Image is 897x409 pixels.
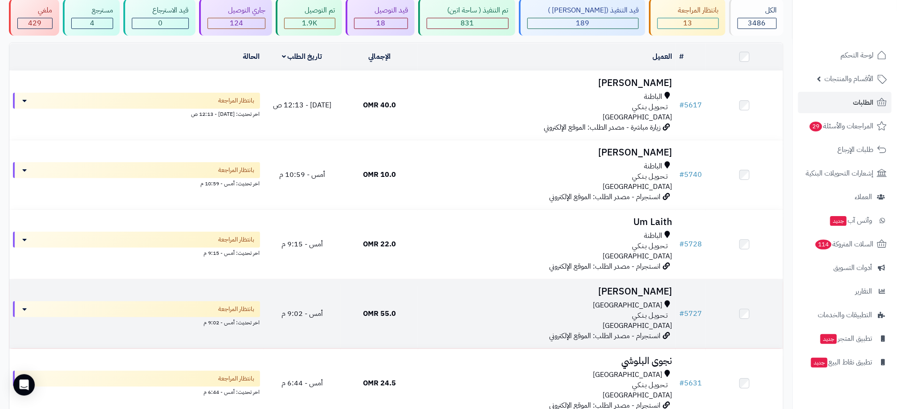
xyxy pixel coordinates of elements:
a: العملاء [798,186,892,208]
span: التقارير [855,285,872,298]
span: بانتظار المراجعة [219,166,255,175]
span: 22.0 OMR [363,239,396,249]
span: # [679,100,684,110]
span: تـحـويـل بـنـكـي [632,172,668,182]
a: تطبيق نقاط البيعجديد [798,352,892,373]
span: بانتظار المراجعة [219,96,255,105]
div: 124 [208,18,265,29]
a: السلات المتروكة114 [798,233,892,255]
span: 40.0 OMR [363,100,396,110]
div: 4 [72,18,113,29]
a: العميل [652,51,672,62]
span: الباطنة [644,231,662,241]
div: تم التنفيذ ( ساحة اتين) [427,5,509,16]
a: الحالة [243,51,260,62]
span: الباطنة [644,161,662,172]
span: 189 [576,18,590,29]
span: زيارة مباشرة - مصدر الطلب: الموقع الإلكتروني [544,122,661,133]
span: 831 [461,18,474,29]
span: بانتظار المراجعة [219,305,255,314]
span: تـحـويـل بـنـكـي [632,380,668,390]
div: جاري التوصيل [208,5,266,16]
div: قيد الاسترجاع [132,5,189,16]
div: اخر تحديث: [DATE] - 12:13 ص [13,109,260,118]
span: تـحـويـل بـنـكـي [632,241,668,251]
a: التطبيقات والخدمات [798,304,892,326]
span: الطلبات [853,96,873,109]
div: 429 [18,18,52,29]
h3: Um Laith [422,217,672,227]
span: 24.5 OMR [363,378,396,389]
div: تم التوصيل [284,5,335,16]
a: تاريخ الطلب [282,51,322,62]
span: [GEOGRAPHIC_DATA] [603,390,672,401]
span: [GEOGRAPHIC_DATA] [593,370,662,380]
div: بانتظار المراجعة [657,5,719,16]
span: [GEOGRAPHIC_DATA] [603,320,672,331]
span: انستجرام - مصدر الطلب: الموقع الإلكتروني [549,261,661,272]
span: تـحـويـل بـنـكـي [632,102,668,112]
span: 55.0 OMR [363,308,396,319]
span: جديد [811,358,828,368]
span: [GEOGRAPHIC_DATA] [603,181,672,192]
a: وآتس آبجديد [798,210,892,231]
h3: [PERSON_NAME] [422,286,672,297]
h3: [PERSON_NAME] [422,147,672,158]
a: إشعارات التحويلات البنكية [798,163,892,184]
span: طلبات الإرجاع [837,143,873,156]
span: 29 [810,122,822,131]
span: لوحة التحكم [840,49,873,61]
span: 0 [158,18,163,29]
span: جديد [820,334,837,344]
div: مسترجع [71,5,114,16]
div: 1878 [285,18,335,29]
a: طلبات الإرجاع [798,139,892,160]
a: أدوات التسويق [798,257,892,278]
span: 13 [684,18,693,29]
span: أمس - 10:59 م [279,169,325,180]
h3: نجوى البلوشي [422,356,672,366]
span: # [679,239,684,249]
span: 10.0 OMR [363,169,396,180]
a: #5740 [679,169,702,180]
a: # [679,51,684,62]
span: # [679,169,684,180]
span: # [679,378,684,389]
span: المراجعات والأسئلة [809,120,873,132]
span: 18 [376,18,385,29]
h3: [PERSON_NAME] [422,78,672,88]
a: #5617 [679,100,702,110]
span: تـحـويـل بـنـكـي [632,311,668,321]
span: بانتظار المراجعة [219,235,255,244]
span: 1.9K [302,18,317,29]
span: [GEOGRAPHIC_DATA] [593,300,662,311]
div: قيد التوصيل [354,5,408,16]
span: التطبيقات والخدمات [818,309,872,321]
span: [GEOGRAPHIC_DATA] [603,112,672,123]
span: جديد [830,216,847,226]
a: تطبيق المتجرجديد [798,328,892,349]
span: إشعارات التحويلات البنكية [806,167,873,180]
span: 124 [230,18,243,29]
img: logo-2.png [836,24,889,43]
span: [DATE] - 12:13 ص [273,100,331,110]
span: العملاء [855,191,872,203]
div: اخر تحديث: أمس - 9:02 م [13,317,260,327]
a: المراجعات والأسئلة29 [798,115,892,137]
span: تطبيق المتجر [820,332,872,345]
a: #5728 [679,239,702,249]
a: الطلبات [798,92,892,113]
div: 0 [132,18,188,29]
span: أمس - 9:02 م [281,308,323,319]
div: اخر تحديث: أمس - 6:44 م [13,387,260,396]
span: تطبيق نقاط البيع [810,356,872,368]
div: Open Intercom Messenger [13,374,35,396]
a: #5727 [679,308,702,319]
span: 429 [28,18,41,29]
div: 831 [427,18,508,29]
div: 189 [528,18,639,29]
span: السلات المتروكة [815,238,873,250]
div: اخر تحديث: أمس - 10:59 م [13,178,260,188]
div: الكل [738,5,777,16]
span: أمس - 9:15 م [281,239,323,249]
